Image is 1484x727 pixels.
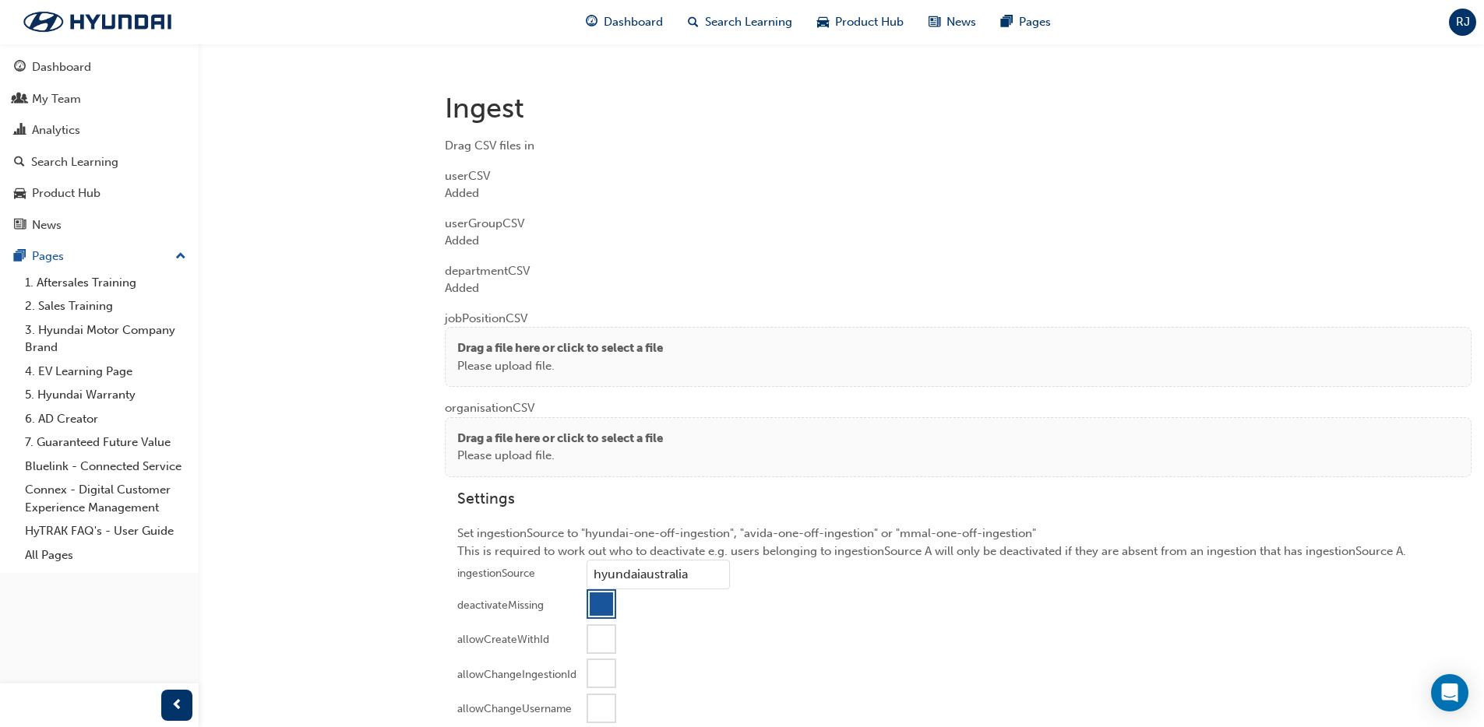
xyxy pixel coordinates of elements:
span: car-icon [817,12,829,32]
div: News [32,216,62,234]
div: Added [445,279,1472,297]
div: department CSV [445,250,1472,297]
span: Dashboard [604,13,663,31]
div: allowChangeIngestionId [457,667,576,683]
div: Drag CSV files in [445,137,1472,155]
h3: Settings [457,490,1459,507]
a: Bluelink - Connected Service [19,455,192,479]
span: news-icon [14,219,26,233]
div: Pages [32,248,64,265]
div: deactivateMissing [457,598,544,613]
div: allowCreateWithId [457,632,549,648]
a: pages-iconPages [989,6,1063,38]
a: car-iconProduct Hub [805,6,916,38]
span: guage-icon [586,12,597,32]
div: Added [445,184,1472,202]
span: chart-icon [14,124,26,138]
div: user CSV [445,155,1472,202]
span: car-icon [14,187,26,201]
div: Open Intercom Messenger [1431,674,1468,711]
span: search-icon [688,12,699,32]
a: Search Learning [6,148,192,177]
p: Drag a file here or click to select a file [457,339,663,357]
span: people-icon [14,93,26,107]
a: Connex - Digital Customer Experience Management [19,478,192,519]
div: Drag a file here or click to select a filePlease upload file. [445,417,1472,477]
a: 5. Hyundai Warranty [19,383,192,407]
span: Search Learning [705,13,792,31]
a: news-iconNews [916,6,989,38]
span: search-icon [14,156,25,170]
button: RJ [1449,9,1476,36]
img: Trak [8,5,187,38]
a: Analytics [6,116,192,145]
a: Dashboard [6,53,192,82]
a: 2. Sales Training [19,294,192,318]
button: Pages [6,242,192,271]
div: Drag a file here or click to select a filePlease upload file. [445,327,1472,387]
span: news-icon [929,12,940,32]
p: Please upload file. [457,357,663,375]
button: DashboardMy TeamAnalyticsSearch LearningProduct HubNews [6,50,192,242]
div: My Team [32,90,81,108]
span: pages-icon [1001,12,1013,32]
h1: Ingest [445,91,1472,125]
span: News [946,13,976,31]
div: Dashboard [32,58,91,76]
div: Search Learning [31,153,118,171]
span: prev-icon [171,696,183,715]
div: Added [445,232,1472,250]
a: My Team [6,85,192,114]
div: allowChangeUsername [457,701,572,717]
span: up-icon [175,247,186,267]
span: guage-icon [14,61,26,75]
div: ingestionSource [457,566,535,581]
a: 4. EV Learning Page [19,360,192,384]
a: News [6,211,192,240]
a: 3. Hyundai Motor Company Brand [19,318,192,360]
p: Please upload file. [457,447,663,465]
div: Product Hub [32,184,100,202]
a: guage-iconDashboard [573,6,675,38]
p: Drag a file here or click to select a file [457,430,663,448]
a: 7. Guaranteed Future Value [19,430,192,455]
a: 6. AD Creator [19,407,192,431]
div: jobPosition CSV [445,297,1472,388]
a: search-iconSearch Learning [675,6,805,38]
input: ingestionSource [587,560,730,589]
span: pages-icon [14,250,26,264]
a: 1. Aftersales Training [19,271,192,295]
span: Pages [1019,13,1051,31]
span: Product Hub [835,13,904,31]
a: Product Hub [6,179,192,208]
a: HyTRAK FAQ's - User Guide [19,519,192,543]
div: userGroup CSV [445,202,1472,250]
a: All Pages [19,543,192,567]
div: organisation CSV [445,387,1472,477]
div: Analytics [32,121,80,139]
span: RJ [1456,13,1470,31]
